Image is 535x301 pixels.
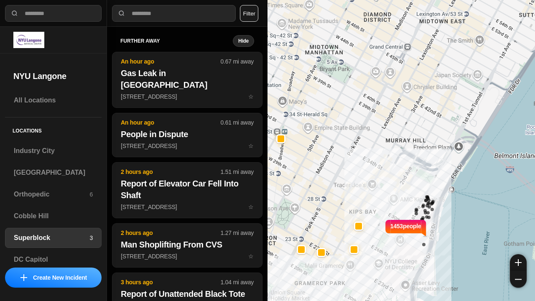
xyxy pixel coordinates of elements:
img: search [10,9,19,18]
img: search [117,9,126,18]
p: 6 [89,190,93,199]
p: 1.27 mi away [221,229,254,237]
span: star [248,253,254,260]
p: Create New Incident [33,273,87,282]
h2: NYU Langone [13,70,93,82]
p: 1453 people [390,222,421,240]
h3: Cobble Hill [14,211,93,221]
a: Cobble Hill [5,206,102,226]
span: star [248,93,254,100]
h3: DC Capitol [14,255,93,265]
p: 2 hours ago [121,229,221,237]
p: 1.04 mi away [221,278,254,286]
p: 0.61 mi away [221,118,254,127]
button: 2 hours ago1.27 mi awayMan Shoplifting From CVS[STREET_ADDRESS]star [112,223,262,268]
button: An hour ago0.61 mi awayPeople in Dispute[STREET_ADDRESS]star [112,113,262,157]
h2: Man Shoplifting From CVS [121,239,254,250]
button: Filter [240,5,258,22]
a: DC Capitol [5,250,102,270]
p: [STREET_ADDRESS] [121,92,254,101]
button: An hour ago0.67 mi awayGas Leak in [GEOGRAPHIC_DATA][STREET_ADDRESS]star [112,52,262,108]
button: zoom-out [510,271,527,288]
button: 2 hours ago1.51 mi awayReport of Elevator Car Fell Into Shaft[STREET_ADDRESS]star [112,162,262,218]
p: [STREET_ADDRESS] [121,203,254,211]
img: zoom-in [515,259,522,266]
a: [GEOGRAPHIC_DATA] [5,163,102,183]
img: icon [20,274,27,281]
a: All Locations [5,90,102,110]
span: star [248,143,254,149]
img: notch [384,219,390,237]
img: notch [421,219,428,237]
a: An hour ago0.67 mi awayGas Leak in [GEOGRAPHIC_DATA][STREET_ADDRESS]star [112,93,262,100]
p: 3 [89,234,93,242]
p: [STREET_ADDRESS] [121,142,254,150]
p: 1.51 mi away [221,168,254,176]
p: [STREET_ADDRESS] [121,252,254,260]
button: Hide [233,35,254,47]
a: An hour ago0.61 mi awayPeople in Dispute[STREET_ADDRESS]star [112,142,262,149]
h3: Superblock [14,233,89,243]
a: Industry City [5,141,102,161]
p: 0.67 mi away [221,57,254,66]
h3: Orthopedic [14,189,89,199]
p: 2 hours ago [121,168,221,176]
p: An hour ago [121,118,221,127]
h2: Gas Leak in [GEOGRAPHIC_DATA] [121,67,254,91]
h5: further away [120,38,233,44]
p: An hour ago [121,57,221,66]
button: iconCreate New Incident [5,268,102,288]
h3: All Locations [14,95,93,105]
a: 2 hours ago1.51 mi awayReport of Elevator Car Fell Into Shaft[STREET_ADDRESS]star [112,203,262,210]
img: zoom-out [515,276,522,283]
h5: Locations [5,117,102,141]
h2: People in Dispute [121,128,254,140]
h3: Industry City [14,146,93,156]
img: logo [13,32,44,48]
span: star [248,204,254,210]
a: Superblock3 [5,228,102,248]
a: 2 hours ago1.27 mi awayMan Shoplifting From CVS[STREET_ADDRESS]star [112,253,262,260]
p: 3 hours ago [121,278,221,286]
button: zoom-in [510,254,527,271]
h3: [GEOGRAPHIC_DATA] [14,168,93,178]
h2: Report of Elevator Car Fell Into Shaft [121,178,254,201]
small: Hide [238,38,249,44]
a: Orthopedic6 [5,184,102,204]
